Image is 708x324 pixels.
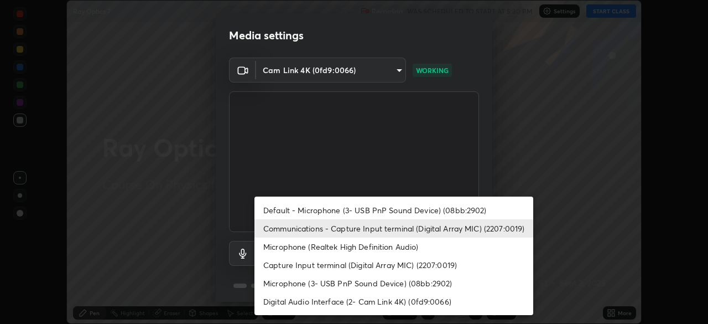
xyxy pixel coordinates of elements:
li: Communications - Capture Input terminal (Digital Array MIC) (2207:0019) [254,219,533,238]
li: Capture Input terminal (Digital Array MIC) (2207:0019) [254,256,533,274]
li: Microphone (Realtek High Definition Audio) [254,238,533,256]
li: Digital Audio Interface (2- Cam Link 4K) (0fd9:0066) [254,292,533,311]
li: Microphone (3- USB PnP Sound Device) (08bb:2902) [254,274,533,292]
li: Default - Microphone (3- USB PnP Sound Device) (08bb:2902) [254,201,533,219]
